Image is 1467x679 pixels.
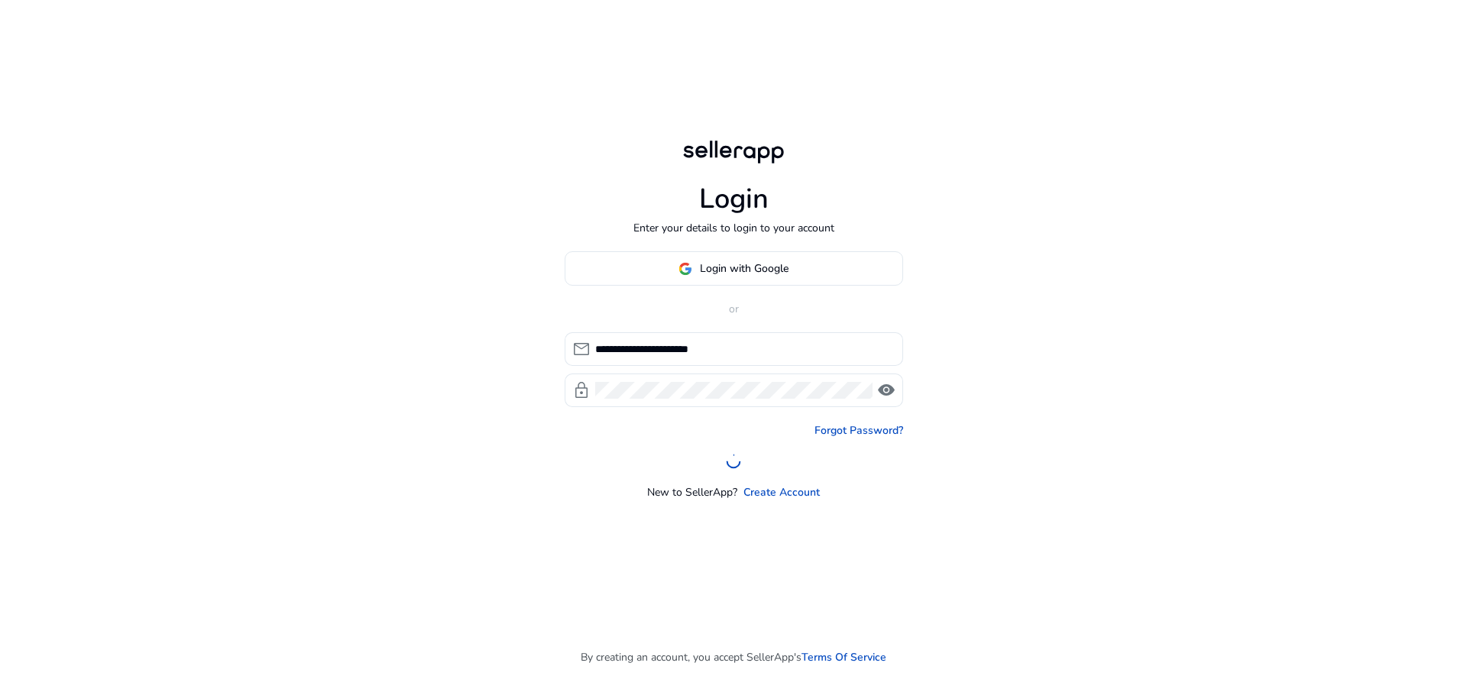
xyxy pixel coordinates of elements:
span: lock [572,381,591,399]
a: Forgot Password? [814,422,903,438]
a: Terms Of Service [802,649,886,665]
p: Enter your details to login to your account [633,220,834,236]
span: visibility [877,381,895,399]
p: or [565,301,903,317]
h1: Login [699,183,769,215]
img: google-logo.svg [678,262,692,276]
p: New to SellerApp? [647,484,737,500]
span: mail [572,340,591,358]
a: Create Account [743,484,820,500]
span: Login with Google [700,260,789,276]
button: Login with Google [565,251,903,286]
